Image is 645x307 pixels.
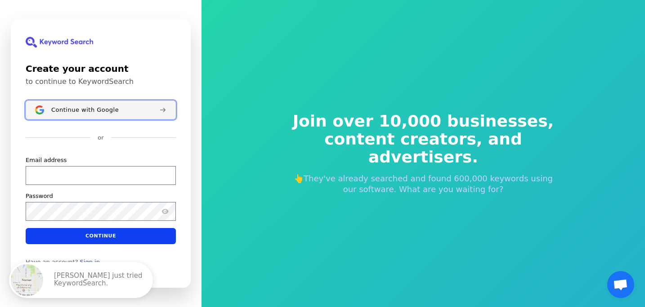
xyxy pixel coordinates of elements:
p: [PERSON_NAME] just tried KeywordSearch. [54,272,144,288]
p: 👆They've already searched and found 600,000 keywords using our software. What are you waiting for? [287,173,560,195]
label: Password [26,192,53,200]
span: Have an account? [26,259,78,266]
img: Norman, Oklahoma, United States [11,264,43,296]
p: to continue to KeywordSearch [26,77,176,86]
img: Sign in with Google [35,105,44,114]
label: Email address [26,156,67,164]
img: KeywordSearch [26,37,93,48]
a: Sign in [80,259,100,266]
button: Continue [26,228,176,244]
button: Sign in with GoogleContinue with Google [26,101,176,119]
span: content creators, and advertisers. [287,130,560,166]
span: Join over 10,000 businesses, [287,112,560,130]
p: or [98,134,103,142]
a: Open chat [607,271,634,298]
h1: Create your account [26,62,176,75]
span: Continue with Google [51,106,119,114]
button: Show password [160,206,170,217]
